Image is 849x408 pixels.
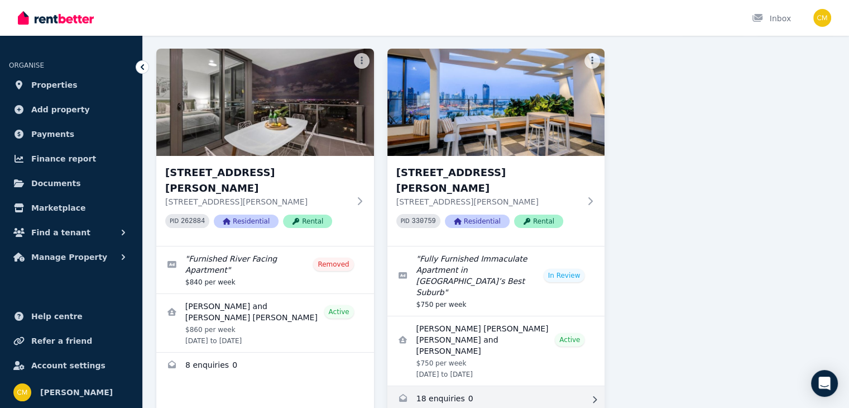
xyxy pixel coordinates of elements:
[31,127,74,141] span: Payments
[752,13,791,24] div: Inbox
[387,49,605,246] a: 1303/49 Cordelia Street, South Brisbane[STREET_ADDRESS][PERSON_NAME][STREET_ADDRESS][PERSON_NAME]...
[214,215,279,228] span: Residential
[165,196,349,207] p: [STREET_ADDRESS][PERSON_NAME]
[9,74,133,96] a: Properties
[387,49,605,156] img: 1303/49 Cordelia Street, South Brisbane
[31,201,85,215] span: Marketplace
[156,246,374,293] a: Edit listing: Furnished River Facing Apartment
[9,123,133,145] a: Payments
[31,78,78,92] span: Properties
[9,330,133,352] a: Refer a friend
[18,10,94,26] img: RentBetter
[156,294,374,352] a: View details for Katriona Allen and Connor Moriarty
[181,217,205,225] code: 262884
[813,9,831,27] img: Chantelle Martin
[401,218,410,224] small: PID
[9,305,133,328] a: Help centre
[31,310,83,323] span: Help centre
[387,246,605,316] a: Edit listing: Fully Furnished Immaculate Apartment in Brisbane’s Best Suburb
[170,218,179,224] small: PID
[40,386,113,399] span: [PERSON_NAME]
[9,98,133,121] a: Add property
[9,61,44,69] span: ORGANISE
[396,165,581,196] h3: [STREET_ADDRESS][PERSON_NAME]
[31,359,105,372] span: Account settings
[9,197,133,219] a: Marketplace
[387,316,605,386] a: View details for Rachel Emma Louise Cole and Liam Michael Cannon
[9,221,133,244] button: Find a tenant
[412,217,436,225] code: 330759
[396,196,581,207] p: [STREET_ADDRESS][PERSON_NAME]
[156,353,374,379] a: Enquiries for 1010/37 Mayne Road, Bowen Hills
[13,383,31,401] img: Chantelle Martin
[31,177,81,190] span: Documents
[514,215,563,228] span: Rental
[156,49,374,156] img: 1010/37 Mayne Road, Bowen Hills
[811,370,838,397] div: Open Intercom Messenger
[584,53,600,69] button: More options
[31,103,90,116] span: Add property
[9,172,133,194] a: Documents
[31,226,90,239] span: Find a tenant
[354,53,370,69] button: More options
[9,246,133,268] button: Manage Property
[31,334,92,348] span: Refer a friend
[165,165,349,196] h3: [STREET_ADDRESS][PERSON_NAME]
[9,148,133,170] a: Finance report
[31,250,107,264] span: Manage Property
[156,49,374,246] a: 1010/37 Mayne Road, Bowen Hills[STREET_ADDRESS][PERSON_NAME][STREET_ADDRESS][PERSON_NAME]PID 2628...
[31,152,96,165] span: Finance report
[445,215,510,228] span: Residential
[283,215,332,228] span: Rental
[9,354,133,377] a: Account settings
